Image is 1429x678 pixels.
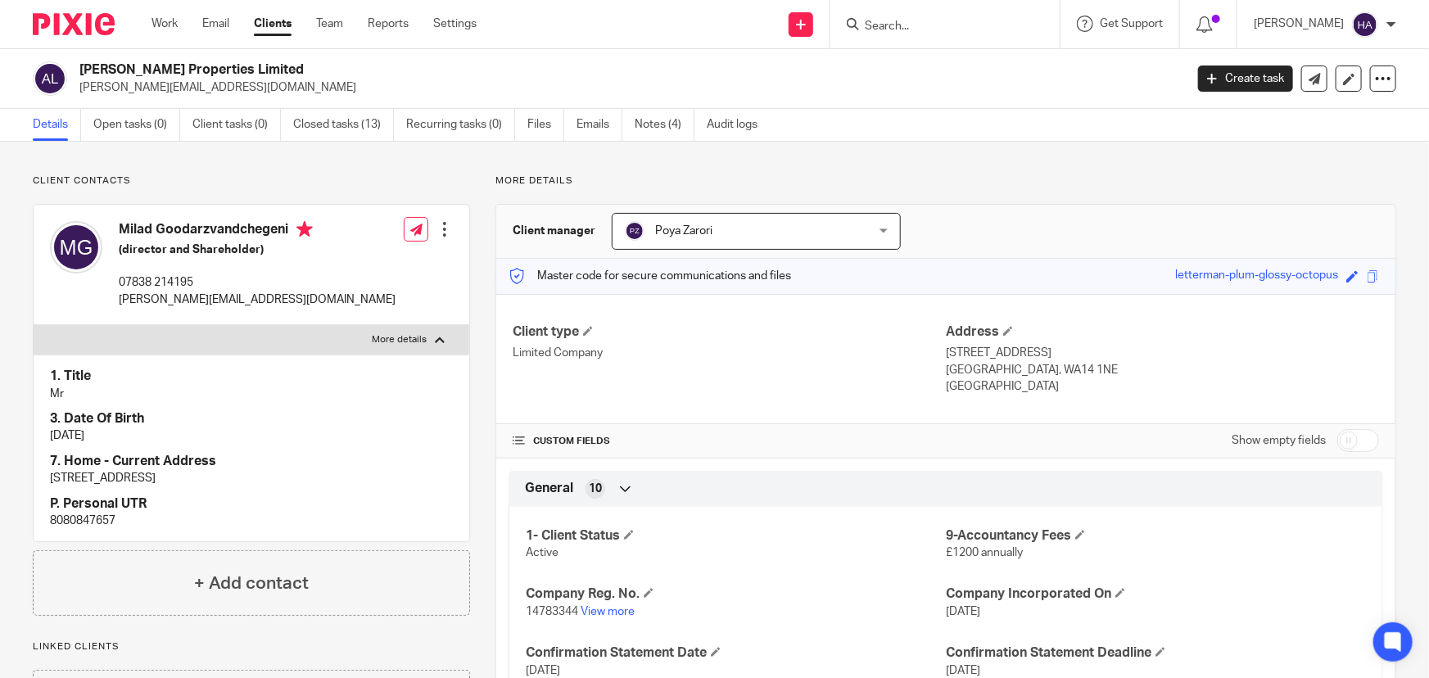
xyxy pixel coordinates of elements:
[946,665,980,676] span: [DATE]
[1100,18,1163,29] span: Get Support
[119,292,396,308] p: [PERSON_NAME][EMAIL_ADDRESS][DOMAIN_NAME]
[50,221,102,273] img: svg%3E
[1232,432,1326,449] label: Show empty fields
[526,527,946,545] h4: 1- Client Status
[513,323,946,341] h4: Client type
[863,20,1011,34] input: Search
[50,410,453,427] h4: 3. Date Of Birth
[368,16,409,32] a: Reports
[946,527,1366,545] h4: 9-Accountancy Fees
[50,513,453,529] p: 8080847657
[527,109,564,141] a: Files
[151,16,178,32] a: Work
[946,585,1366,603] h4: Company Incorporated On
[50,470,453,486] p: [STREET_ADDRESS]
[946,362,1379,378] p: [GEOGRAPHIC_DATA], WA14 1NE
[577,109,622,141] a: Emails
[79,79,1173,96] p: [PERSON_NAME][EMAIL_ADDRESS][DOMAIN_NAME]
[1198,66,1293,92] a: Create task
[433,16,477,32] a: Settings
[589,481,602,497] span: 10
[655,225,712,237] span: Poya Zarori
[33,109,81,141] a: Details
[1254,16,1344,32] p: [PERSON_NAME]
[93,109,180,141] a: Open tasks (0)
[372,333,427,346] p: More details
[526,665,560,676] span: [DATE]
[513,345,946,361] p: Limited Company
[509,268,791,284] p: Master code for secure communications and files
[495,174,1396,188] p: More details
[254,16,292,32] a: Clients
[635,109,694,141] a: Notes (4)
[946,345,1379,361] p: [STREET_ADDRESS]
[296,221,313,237] i: Primary
[1175,267,1338,286] div: letterman-plum-glossy-octopus
[33,61,67,96] img: svg%3E
[192,109,281,141] a: Client tasks (0)
[625,221,644,241] img: svg%3E
[946,606,980,617] span: [DATE]
[526,547,558,558] span: Active
[194,571,309,596] h4: + Add contact
[513,223,595,239] h3: Client manager
[525,480,573,497] span: General
[293,109,394,141] a: Closed tasks (13)
[50,386,453,402] p: Mr
[946,378,1379,395] p: [GEOGRAPHIC_DATA]
[202,16,229,32] a: Email
[316,16,343,32] a: Team
[50,453,453,470] h4: 7. Home - Current Address
[946,323,1379,341] h4: Address
[119,242,396,258] h5: (director and Shareholder)
[581,606,635,617] a: View more
[50,368,453,385] h4: 1. Title
[406,109,515,141] a: Recurring tasks (0)
[50,427,453,444] p: [DATE]
[33,174,470,188] p: Client contacts
[513,435,946,448] h4: CUSTOM FIELDS
[526,585,946,603] h4: Company Reg. No.
[1352,11,1378,38] img: svg%3E
[707,109,770,141] a: Audit logs
[50,495,453,513] h4: P. Personal UTR
[526,606,578,617] span: 14783344
[119,221,396,242] h4: Milad Goodarzvandchegeni
[119,274,396,291] p: 07838 214195
[33,640,470,653] p: Linked clients
[526,644,946,662] h4: Confirmation Statement Date
[946,644,1366,662] h4: Confirmation Statement Deadline
[946,547,1023,558] span: £1200 annually
[79,61,955,79] h2: [PERSON_NAME] Properties Limited
[33,13,115,35] img: Pixie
